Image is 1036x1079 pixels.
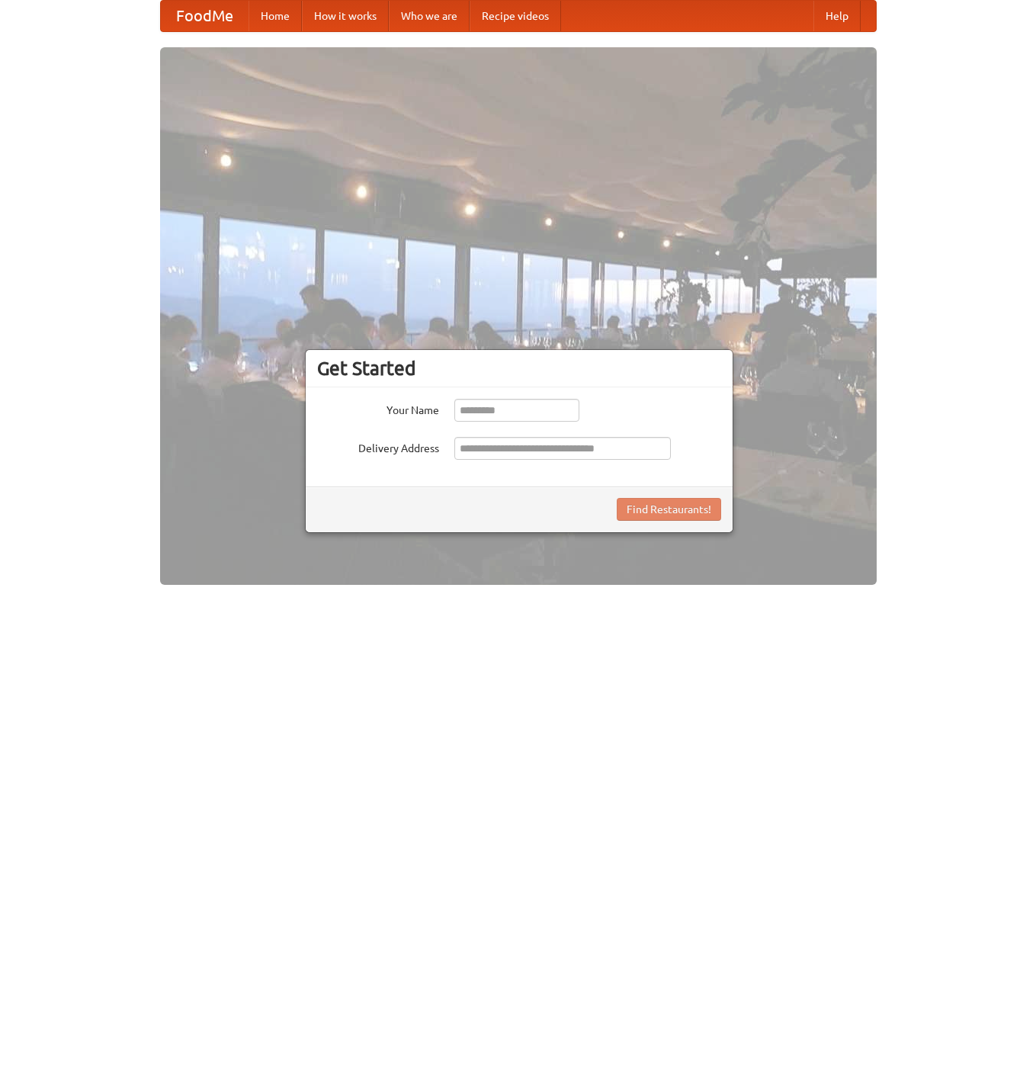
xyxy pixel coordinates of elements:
[317,399,439,418] label: Your Name
[813,1,861,31] a: Help
[470,1,561,31] a: Recipe videos
[317,357,721,380] h3: Get Started
[161,1,249,31] a: FoodMe
[249,1,302,31] a: Home
[389,1,470,31] a: Who we are
[317,437,439,456] label: Delivery Address
[617,498,721,521] button: Find Restaurants!
[302,1,389,31] a: How it works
